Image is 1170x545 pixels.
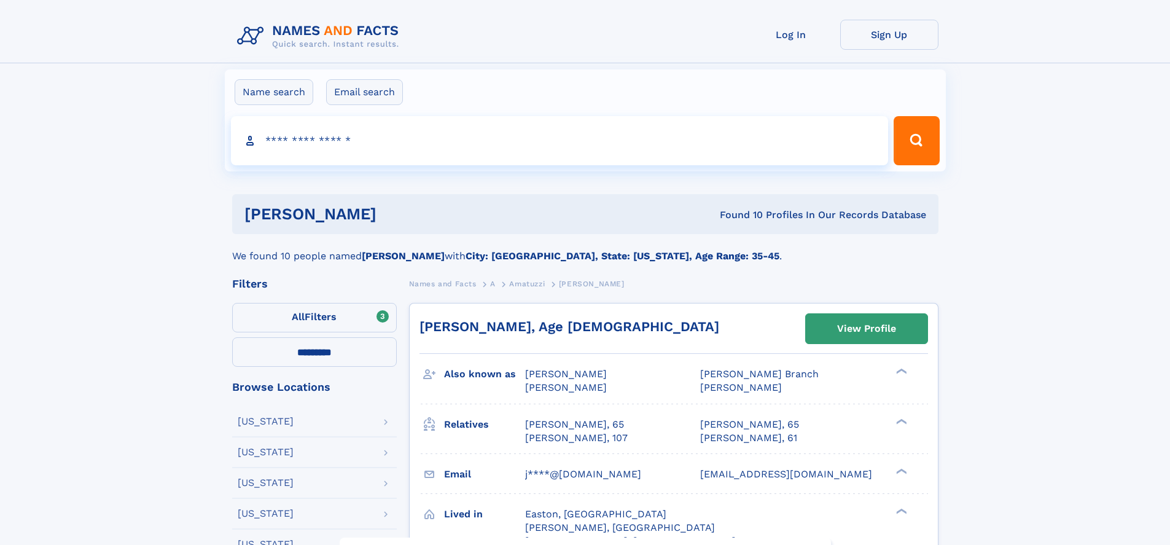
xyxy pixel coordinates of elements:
[232,382,397,393] div: Browse Locations
[232,234,938,264] div: We found 10 people named with .
[232,303,397,332] label: Filters
[525,382,607,393] span: [PERSON_NAME]
[700,382,782,393] span: [PERSON_NAME]
[700,431,797,445] a: [PERSON_NAME], 61
[742,20,840,50] a: Log In
[525,431,628,445] a: [PERSON_NAME], 107
[837,315,896,343] div: View Profile
[559,280,625,288] span: [PERSON_NAME]
[490,276,496,291] a: A
[444,414,525,435] h3: Relatives
[525,508,666,520] span: Easton, [GEOGRAPHIC_DATA]
[509,280,545,288] span: Amatuzzi
[238,447,294,457] div: [US_STATE]
[419,319,719,334] a: [PERSON_NAME], Age [DEMOGRAPHIC_DATA]
[893,417,908,425] div: ❯
[326,79,403,105] label: Email search
[231,116,889,165] input: search input
[232,278,397,289] div: Filters
[525,368,607,380] span: [PERSON_NAME]
[490,280,496,288] span: A
[894,116,939,165] button: Search Button
[806,314,927,343] a: View Profile
[444,464,525,485] h3: Email
[548,208,926,222] div: Found 10 Profiles In Our Records Database
[362,250,445,262] b: [PERSON_NAME]
[409,276,477,291] a: Names and Facts
[238,478,294,488] div: [US_STATE]
[525,418,624,431] a: [PERSON_NAME], 65
[893,467,908,475] div: ❯
[893,367,908,375] div: ❯
[525,522,715,533] span: [PERSON_NAME], [GEOGRAPHIC_DATA]
[292,311,305,323] span: All
[700,468,872,480] span: [EMAIL_ADDRESS][DOMAIN_NAME]
[700,418,799,431] a: [PERSON_NAME], 65
[893,507,908,515] div: ❯
[700,368,819,380] span: [PERSON_NAME] Branch
[444,364,525,385] h3: Also known as
[238,417,294,426] div: [US_STATE]
[444,504,525,525] h3: Lived in
[235,79,313,105] label: Name search
[244,206,548,222] h1: [PERSON_NAME]
[840,20,938,50] a: Sign Up
[238,509,294,519] div: [US_STATE]
[232,20,409,53] img: Logo Names and Facts
[509,276,545,291] a: Amatuzzi
[466,250,779,262] b: City: [GEOGRAPHIC_DATA], State: [US_STATE], Age Range: 35-45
